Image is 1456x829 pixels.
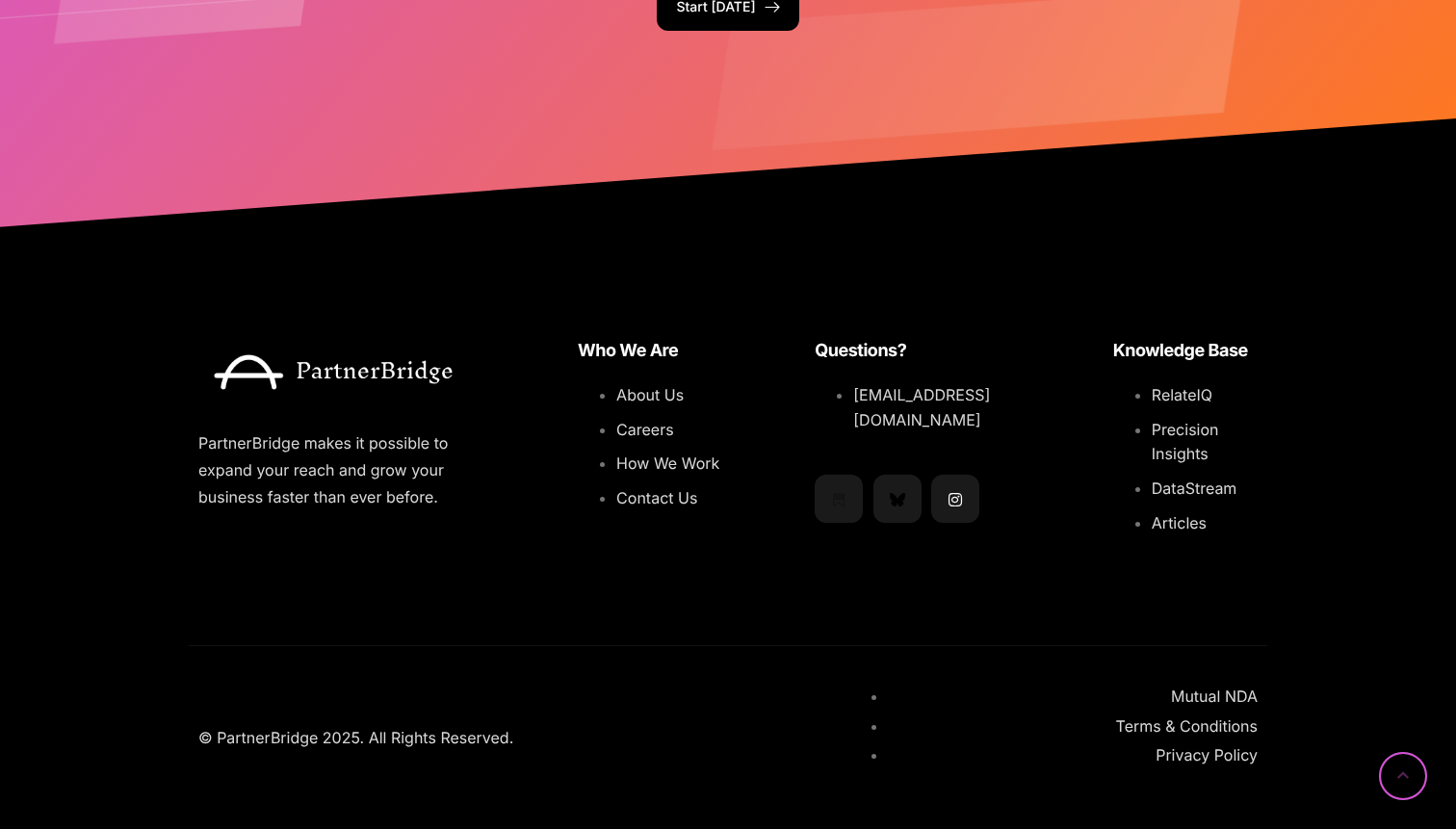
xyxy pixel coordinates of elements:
[1171,687,1258,706] a: Mutual NDA
[1152,385,1212,404] a: RelateIQ
[198,429,462,510] p: PartnerBridge makes it possible to expand your reach and grow your business faster than ever before.
[853,385,990,429] a: [EMAIL_ADDRESS][DOMAIN_NAME]
[616,420,674,439] a: Careers
[815,475,863,523] a: Substack
[676,1,755,14] span: Start [DATE]
[1116,716,1258,736] a: Terms & Conditions
[616,453,719,473] a: How We Work
[1152,420,1219,464] a: Precision Insights
[198,724,820,751] p: © PartnerBridge 2025. All Rights Reserved.
[1113,339,1258,364] h5: Knowledge Base
[1156,745,1258,764] a: Privacy Policy
[578,339,722,364] h5: Who We Are
[873,475,922,523] a: Bluesky
[815,339,1021,364] h5: Questions?
[1152,513,1207,532] a: Articles
[931,475,979,523] a: Instagram
[1152,479,1237,498] a: DataStream
[616,488,697,507] a: Contact Us
[616,385,684,404] a: About Us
